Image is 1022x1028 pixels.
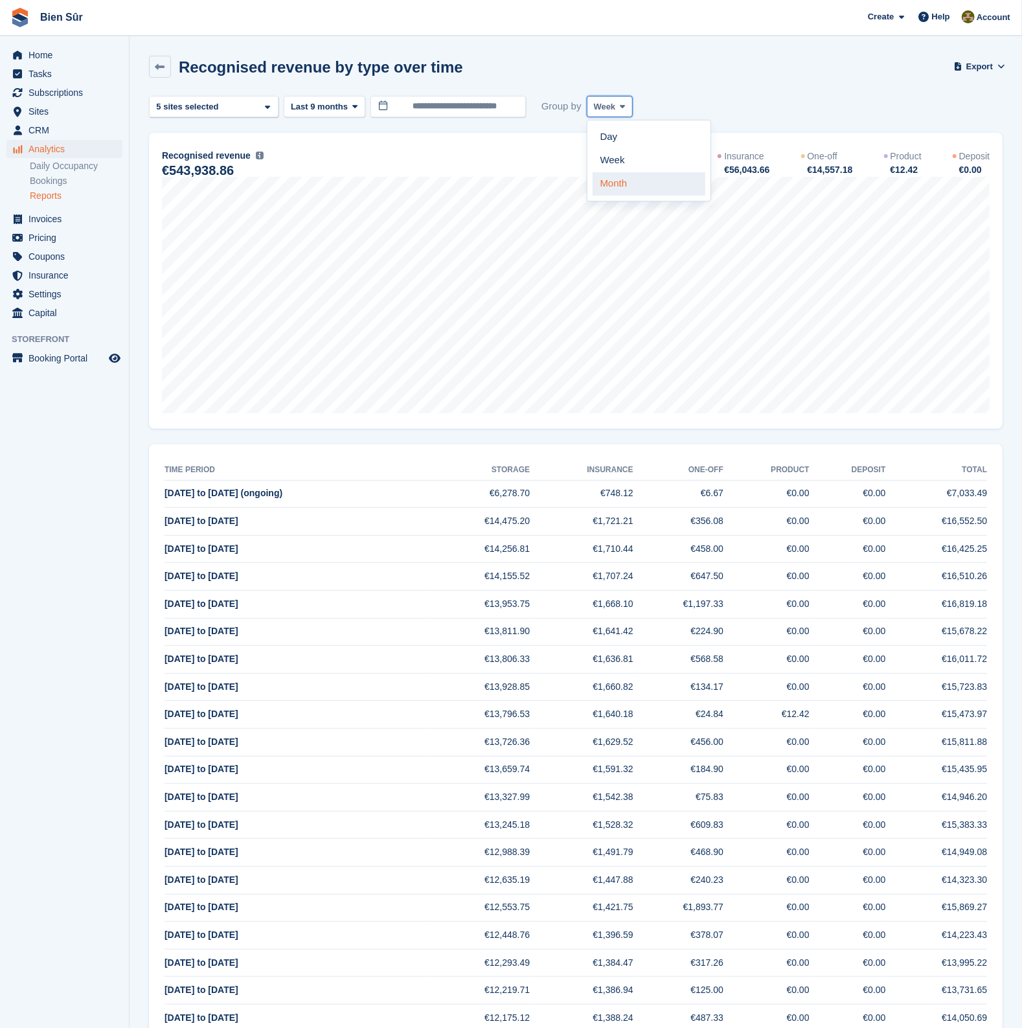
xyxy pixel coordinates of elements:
[886,701,988,729] td: €15,473.97
[633,867,723,895] td: €240.23
[886,480,988,508] td: €7,033.49
[28,210,106,228] span: Invoices
[594,100,616,113] span: Week
[868,10,894,23] span: Create
[165,847,238,857] span: [DATE] to [DATE]
[428,673,530,701] td: €13,928.85
[6,210,122,228] a: menu
[810,591,886,619] td: €0.00
[886,894,988,922] td: €15,869.27
[28,349,106,367] span: Booking Portal
[6,247,122,266] a: menu
[6,121,122,139] a: menu
[428,839,530,867] td: €12,988.39
[165,902,238,912] span: [DATE] to [DATE]
[723,701,810,729] td: €12.42
[165,516,238,526] span: [DATE] to [DATE]
[633,811,723,839] td: €609.83
[886,673,988,701] td: €15,723.83
[810,922,886,950] td: €0.00
[428,508,530,536] td: €14,475.20
[28,266,106,284] span: Insurance
[162,165,234,176] div: €543,938.86
[428,646,530,674] td: €13,806.33
[530,673,633,701] td: €1,660.82
[810,646,886,674] td: €0.00
[723,460,810,481] th: Product
[35,6,88,28] a: Bien Sûr
[633,480,723,508] td: €6.67
[959,150,990,163] div: Deposit
[723,977,810,1005] td: €0.00
[633,784,723,812] td: €75.83
[593,172,705,196] a: Month
[593,149,705,172] a: Week
[165,874,238,885] span: [DATE] to [DATE]
[530,894,633,922] td: €1,421.75
[886,563,988,591] td: €16,510.26
[723,673,810,701] td: €0.00
[977,11,1010,24] span: Account
[428,729,530,757] td: €13,726.36
[810,839,886,867] td: €0.00
[284,96,365,117] button: Last 9 months
[6,140,122,158] a: menu
[889,163,922,177] div: €12.42
[165,930,238,940] span: [DATE] to [DATE]
[886,977,988,1005] td: €13,731.65
[165,488,282,498] span: [DATE] to [DATE] (ongoing)
[723,784,810,812] td: €0.00
[6,229,122,247] a: menu
[530,949,633,977] td: €1,384.47
[530,460,633,481] th: insurance
[6,65,122,83] a: menu
[428,563,530,591] td: €14,155.52
[633,839,723,867] td: €468.90
[633,894,723,922] td: €1,893.77
[633,460,723,481] th: One-off
[810,977,886,1005] td: €0.00
[723,618,810,646] td: €0.00
[28,102,106,120] span: Sites
[723,563,810,591] td: €0.00
[723,508,810,536] td: €0.00
[179,58,463,76] h2: Recognised revenue by type over time
[886,839,988,867] td: €14,949.08
[162,149,251,163] span: Recognised revenue
[810,811,886,839] td: €0.00
[165,957,238,968] span: [DATE] to [DATE]
[958,163,990,177] div: €0.00
[633,977,723,1005] td: €125.00
[966,60,993,73] span: Export
[6,266,122,284] a: menu
[28,229,106,247] span: Pricing
[723,839,810,867] td: €0.00
[806,163,853,177] div: €14,557.18
[530,508,633,536] td: €1,721.21
[886,646,988,674] td: €16,011.72
[154,100,223,113] div: 5 sites selected
[28,84,106,102] span: Subscriptions
[530,977,633,1005] td: €1,386.94
[28,304,106,322] span: Capital
[428,591,530,619] td: €13,953.75
[428,949,530,977] td: €12,293.49
[723,949,810,977] td: €0.00
[886,460,988,481] th: Total
[428,480,530,508] td: €6,278.70
[530,784,633,812] td: €1,542.38
[633,508,723,536] td: €356.08
[6,46,122,64] a: menu
[886,508,988,536] td: €16,552.50
[530,922,633,950] td: €1,396.59
[530,867,633,895] td: €1,447.88
[165,1012,238,1023] span: [DATE] to [DATE]
[6,304,122,322] a: menu
[633,618,723,646] td: €224.90
[530,591,633,619] td: €1,668.10
[428,922,530,950] td: €12,448.76
[428,535,530,563] td: €14,256.81
[886,618,988,646] td: €15,678.22
[633,673,723,701] td: €134.17
[886,591,988,619] td: €16,819.18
